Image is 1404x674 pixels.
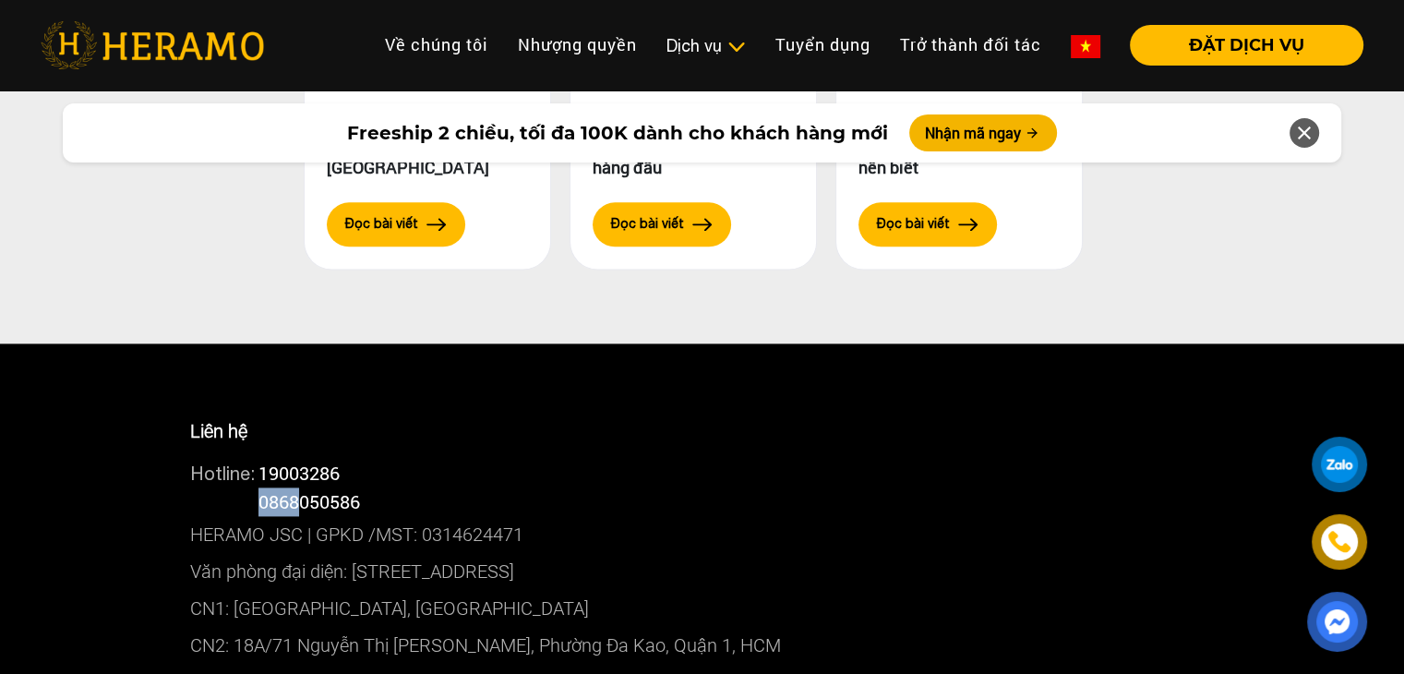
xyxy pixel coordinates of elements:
[190,417,1215,445] p: Liên hệ
[726,38,746,56] img: subToggleIcon
[611,214,684,234] label: Đọc bài viết
[370,25,503,65] a: Về chúng tôi
[190,553,1215,590] p: Văn phòng đại diện: [STREET_ADDRESS]
[761,25,885,65] a: Tuyển dụng
[503,25,652,65] a: Nhượng quyền
[909,114,1057,151] button: Nhận mã ngay
[885,25,1056,65] a: Trở thành đối tác
[190,463,255,484] span: Hotline:
[190,627,1215,664] p: CN2: 18A/71 Nguyễn Thị [PERSON_NAME], Phường Đa Kao, Quận 1, HCM
[190,590,1215,627] p: CN1: [GEOGRAPHIC_DATA], [GEOGRAPHIC_DATA]
[346,119,887,147] span: Freeship 2 chiều, tối đa 100K dành cho khách hàng mới
[327,202,465,247] button: Đọc bài viết
[593,202,731,247] button: Đọc bài viết
[692,218,713,231] img: arrow
[666,33,746,58] div: Dịch vụ
[1312,514,1366,569] a: phone-icon
[958,218,978,231] img: arrow
[258,461,340,485] a: 19003286
[1071,35,1100,58] img: vn-flag.png
[41,21,264,69] img: heramo-logo.png
[877,214,950,234] label: Đọc bài viết
[858,202,997,247] button: Đọc bài viết
[1130,25,1363,66] button: ĐẶT DỊCH VỤ
[1328,531,1350,553] img: phone-icon
[258,489,360,513] span: 0868050586
[345,214,418,234] label: Đọc bài viết
[1115,37,1363,54] a: ĐẶT DỊCH VỤ
[190,516,1215,553] p: HERAMO JSC | GPKD /MST: 0314624471
[426,218,447,231] img: arrow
